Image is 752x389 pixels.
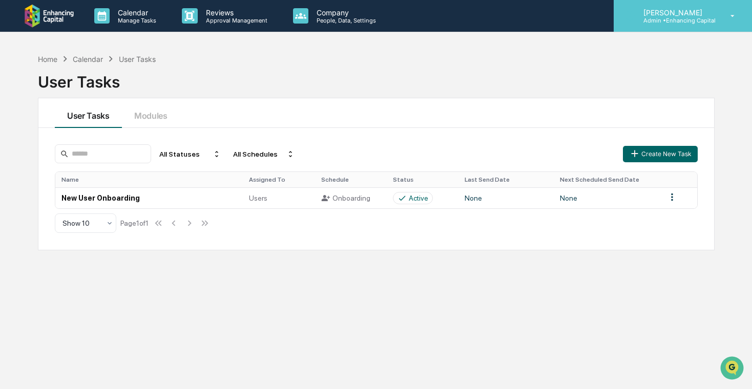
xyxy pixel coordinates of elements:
[20,229,65,239] span: Data Lookup
[73,55,103,63] div: Calendar
[159,112,186,124] button: See all
[243,172,315,187] th: Assigned To
[308,8,381,17] p: Company
[387,172,458,187] th: Status
[10,114,69,122] div: Past conversations
[554,187,660,208] td: None
[198,17,273,24] p: Approval Management
[409,194,428,202] div: Active
[10,157,27,174] img: Cece Ferraez
[91,167,112,175] span: [DATE]
[229,146,299,162] div: All Schedules
[635,8,716,17] p: [PERSON_NAME]
[74,210,82,219] div: 🗄️
[55,98,122,128] button: User Tasks
[174,81,186,94] button: Start new chat
[308,17,381,24] p: People, Data, Settings
[110,8,161,17] p: Calendar
[321,193,381,203] div: Onboarding
[85,209,127,220] span: Attestations
[38,55,57,63] div: Home
[10,210,18,219] div: 🖐️
[10,230,18,238] div: 🔎
[85,139,89,147] span: •
[458,172,553,187] th: Last Send Date
[38,64,715,91] div: User Tasks
[635,17,716,24] p: Admin • Enhancing Capital
[25,4,74,28] img: logo
[119,55,156,63] div: User Tasks
[55,172,243,187] th: Name
[458,187,553,208] td: None
[72,253,124,262] a: Powered byPylon
[20,209,66,220] span: Preclearance
[554,172,660,187] th: Next Scheduled Send Date
[85,167,89,175] span: •
[623,146,698,162] button: Create New Task
[10,21,186,38] p: How can we help?
[120,219,149,227] div: Page 1 of 1
[719,355,747,383] iframe: Open customer support
[32,139,83,147] span: [PERSON_NAME]
[198,8,273,17] p: Reviews
[32,167,83,175] span: [PERSON_NAME]
[46,78,168,89] div: Start new chat
[102,254,124,262] span: Pylon
[10,129,27,146] img: Cece Ferraez
[249,194,267,202] span: Users
[6,205,70,224] a: 🖐️Preclearance
[91,139,139,147] span: 17 minutes ago
[70,205,131,224] a: 🗄️Attestations
[6,225,69,243] a: 🔎Data Lookup
[10,78,29,97] img: 1746055101610-c473b297-6a78-478c-a979-82029cc54cd1
[155,146,225,162] div: All Statuses
[315,172,387,187] th: Schedule
[55,187,243,208] td: New User Onboarding
[46,89,141,97] div: We're available if you need us!
[122,98,180,128] button: Modules
[22,78,40,97] img: 8933085812038_c878075ebb4cc5468115_72.jpg
[110,17,161,24] p: Manage Tasks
